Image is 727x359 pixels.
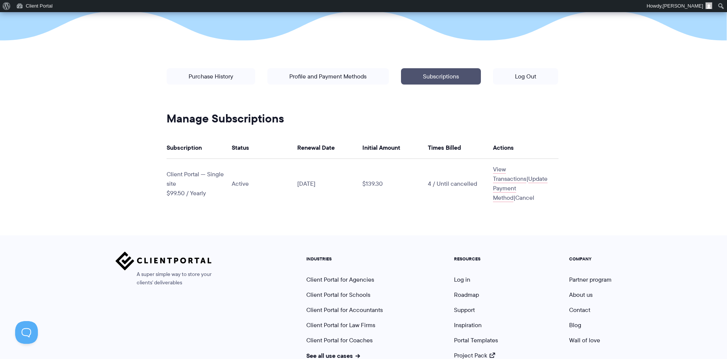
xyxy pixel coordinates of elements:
span: [PERSON_NAME] [663,3,703,9]
th: Renewal Date [297,136,363,159]
a: Subscriptions [401,68,481,85]
span: [DATE] [297,179,315,188]
span: $99.50 / Yearly [167,189,206,198]
a: Cancel [515,193,534,202]
span: Active [232,179,249,188]
th: Times Billed [428,136,493,159]
h2: Manage Subscriptions [167,111,559,126]
a: Log Out [493,68,558,85]
h5: COMPANY [569,256,612,262]
span: Client Portal — Single site [167,170,224,188]
a: Roadmap [454,290,479,299]
th: Actions [493,136,559,159]
td: | | [493,159,559,209]
h5: INDUSTRIES [306,256,383,262]
a: Client Portal for Law Firms [306,321,375,329]
a: Log in [454,275,470,284]
a: Update Payment Method [493,174,548,202]
iframe: Toggle Customer Support [15,321,38,344]
p: | | | [161,62,564,117]
a: Portal Templates [454,336,498,345]
a: View Transactions [493,165,526,183]
a: Blog [569,321,581,329]
th: Initial Amount [362,136,428,159]
span: 4 / Until cancelled [428,179,477,188]
a: Client Portal for Accountants [306,306,383,314]
a: Support [454,306,475,314]
h5: RESOURCES [454,256,498,262]
a: Contact [569,306,590,314]
span: $139.30 [362,179,383,188]
a: Inspiration [454,321,482,329]
a: Client Portal for Coaches [306,336,373,345]
a: Client Portal for Agencies [306,275,374,284]
a: Profile and Payment Methods [267,68,388,85]
span: A super simple way to store your clients' deliverables [115,270,212,287]
a: Partner program [569,275,612,284]
th: Status [232,136,297,159]
a: Purchase History [167,68,255,85]
a: Wall of love [569,336,600,345]
a: Client Portal for Schools [306,290,370,299]
th: Subscription [167,136,232,159]
a: About us [569,290,593,299]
